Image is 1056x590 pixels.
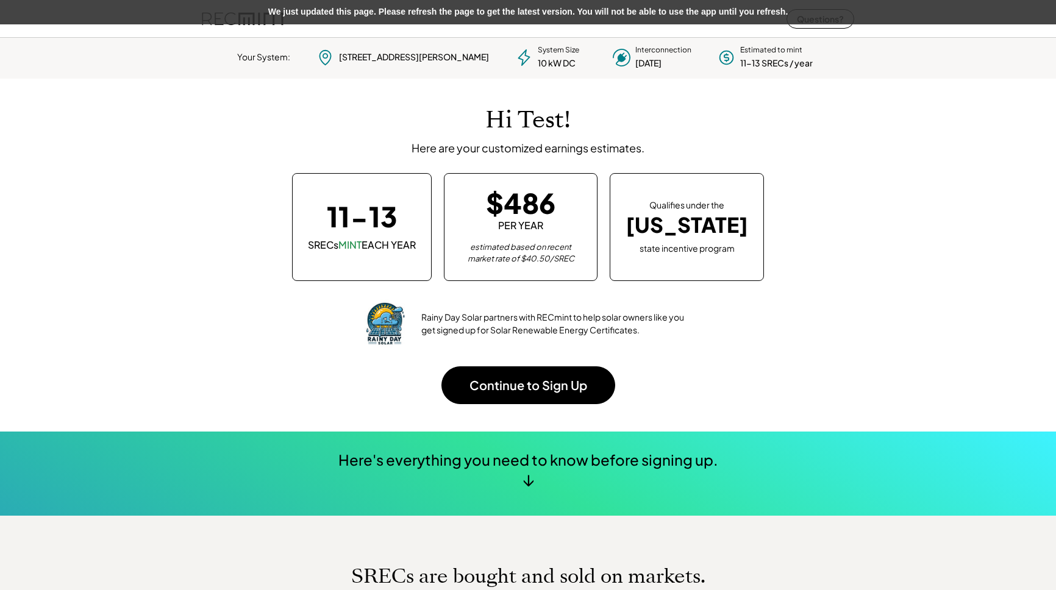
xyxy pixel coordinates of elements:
[538,45,579,55] div: System Size
[485,106,571,135] h1: Hi Test!
[441,366,615,404] button: Continue to Sign Up
[338,238,362,251] font: MINT
[327,202,398,230] div: 11-13
[237,51,290,63] div: Your System:
[498,219,543,232] div: PER YEAR
[351,564,705,588] h1: SRECs are bought and sold on markets.
[412,141,644,155] div: Here are your customized earnings estimates.
[640,241,735,255] div: state incentive program
[626,213,748,238] div: [US_STATE]
[740,57,813,69] div: 11-13 SRECs / year
[635,45,691,55] div: Interconnection
[649,199,724,211] div: Qualifies under the
[538,57,576,69] div: 10 kW DC
[338,450,718,471] div: Here's everything you need to know before signing up.
[635,57,662,69] div: [DATE]
[360,299,409,348] img: DALL%C2%B7E%202023-11-28%2009.08.28%20-%20Design%20a%20professional%20yet%20satirical%20logo%20fo...
[740,45,802,55] div: Estimated to mint
[308,238,416,252] div: SRECs EACH YEAR
[460,241,582,265] div: estimated based on recent market rate of $40.50/SREC
[523,470,534,488] div: ↓
[486,189,555,216] div: $486
[339,51,489,63] div: [STREET_ADDRESS][PERSON_NAME]
[421,311,696,336] div: Rainy Day Solar partners with RECmint to help solar owners like you get signed up for Solar Renew...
